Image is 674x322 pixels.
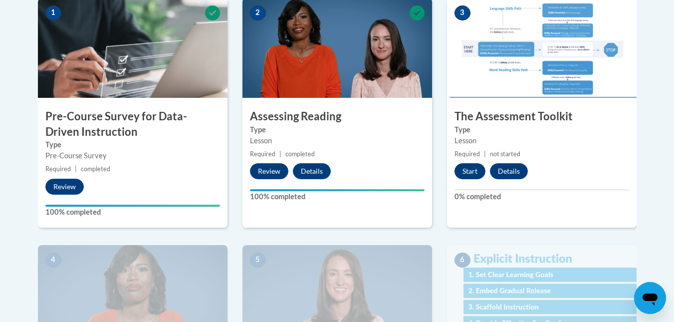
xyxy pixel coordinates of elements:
[279,150,281,158] span: |
[454,163,485,179] button: Start
[45,179,84,195] button: Review
[490,163,528,179] button: Details
[75,165,77,173] span: |
[250,135,425,146] div: Lesson
[45,150,220,161] div: Pre-Course Survey
[490,150,520,158] span: not started
[484,150,486,158] span: |
[454,135,629,146] div: Lesson
[250,150,275,158] span: Required
[454,124,629,135] label: Type
[250,163,288,179] button: Review
[81,165,110,173] span: completed
[634,282,666,314] iframe: Button to launch messaging window
[242,109,432,124] h3: Assessing Reading
[285,150,315,158] span: completed
[45,165,71,173] span: Required
[250,189,425,191] div: Your progress
[454,5,470,20] span: 3
[45,205,220,207] div: Your progress
[454,191,629,202] label: 0% completed
[45,253,61,268] span: 4
[454,253,470,268] span: 6
[250,253,266,268] span: 5
[454,150,480,158] span: Required
[250,5,266,20] span: 2
[45,5,61,20] span: 1
[447,109,637,124] h3: The Assessment Toolkit
[45,139,220,150] label: Type
[38,109,227,140] h3: Pre-Course Survey for Data-Driven Instruction
[250,124,425,135] label: Type
[45,207,220,218] label: 100% completed
[293,163,331,179] button: Details
[250,191,425,202] label: 100% completed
